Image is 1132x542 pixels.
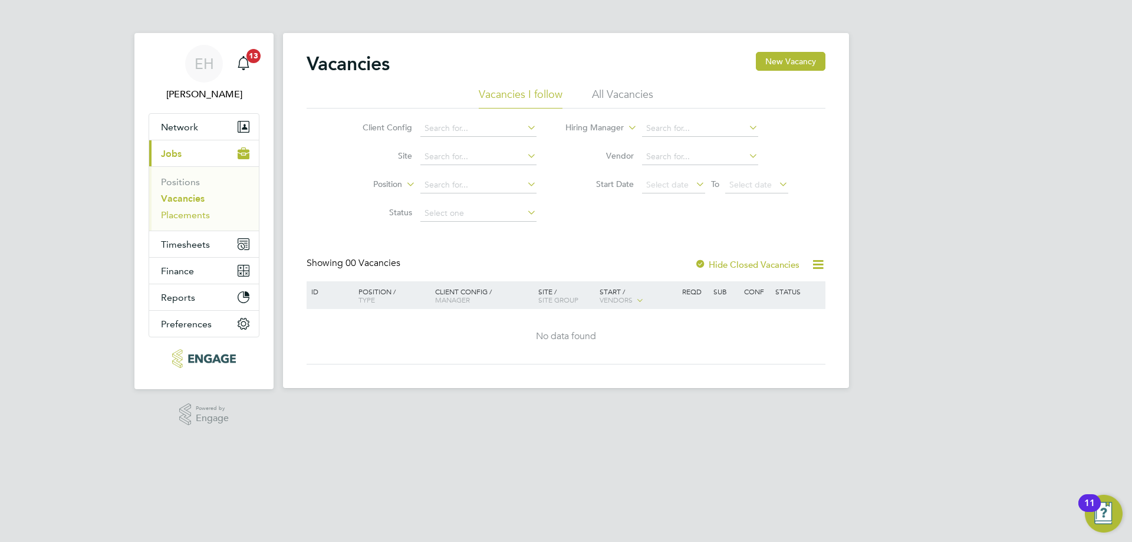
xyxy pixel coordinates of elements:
[344,122,412,133] label: Client Config
[597,281,679,311] div: Start /
[1084,503,1095,518] div: 11
[566,150,634,161] label: Vendor
[707,176,723,192] span: To
[149,284,259,310] button: Reports
[134,33,274,389] nav: Main navigation
[161,265,194,277] span: Finance
[420,177,537,193] input: Search for...
[149,311,259,337] button: Preferences
[345,257,400,269] span: 00 Vacancies
[334,179,402,190] label: Position
[1085,495,1123,533] button: Open Resource Center, 11 new notifications
[195,56,214,71] span: EH
[432,281,535,310] div: Client Config /
[161,176,200,188] a: Positions
[420,149,537,165] input: Search for...
[179,403,229,426] a: Powered byEngage
[420,120,537,137] input: Search for...
[556,122,624,134] label: Hiring Manager
[161,292,195,303] span: Reports
[307,257,403,270] div: Showing
[149,166,259,231] div: Jobs
[358,295,375,304] span: Type
[642,120,758,137] input: Search for...
[161,193,205,204] a: Vacancies
[646,179,689,190] span: Select date
[420,205,537,222] input: Select one
[149,45,259,101] a: EH[PERSON_NAME]
[695,259,799,270] label: Hide Closed Vacancies
[149,87,259,101] span: Ella Hales
[710,281,741,301] div: Sub
[592,87,653,109] li: All Vacancies
[435,295,470,304] span: Manager
[729,179,772,190] span: Select date
[538,295,578,304] span: Site Group
[535,281,597,310] div: Site /
[232,45,255,83] a: 13
[756,52,825,71] button: New Vacancy
[308,281,350,301] div: ID
[149,140,259,166] button: Jobs
[772,281,824,301] div: Status
[350,281,432,310] div: Position /
[161,209,210,221] a: Placements
[161,148,182,159] span: Jobs
[161,318,212,330] span: Preferences
[741,281,772,301] div: Conf
[149,258,259,284] button: Finance
[149,114,259,140] button: Network
[149,231,259,257] button: Timesheets
[307,52,390,75] h2: Vacancies
[479,87,562,109] li: Vacancies I follow
[161,121,198,133] span: Network
[600,295,633,304] span: Vendors
[344,150,412,161] label: Site
[642,149,758,165] input: Search for...
[172,349,235,368] img: xede-logo-retina.png
[196,413,229,423] span: Engage
[344,207,412,218] label: Status
[196,403,229,413] span: Powered by
[679,281,710,301] div: Reqd
[566,179,634,189] label: Start Date
[149,349,259,368] a: Go to home page
[246,49,261,63] span: 13
[161,239,210,250] span: Timesheets
[308,330,824,343] div: No data found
